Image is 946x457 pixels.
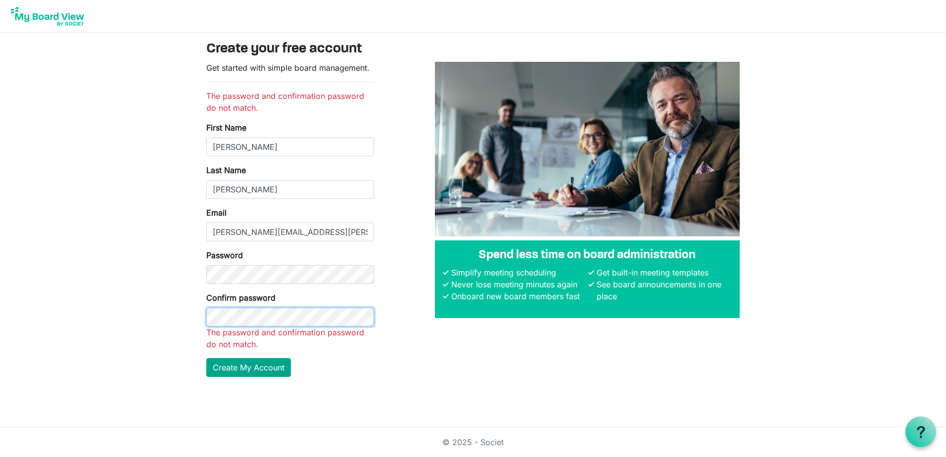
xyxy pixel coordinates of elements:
[435,62,740,236] img: A photograph of board members sitting at a table
[442,437,504,447] a: © 2025 - Societ
[206,207,227,219] label: Email
[8,4,87,29] img: My Board View Logo
[206,41,740,58] h3: Create your free account
[206,358,291,377] button: Create My Account
[594,278,732,302] li: See board announcements in one place
[206,63,370,73] span: Get started with simple board management.
[449,278,586,290] li: Never lose meeting minutes again
[449,290,586,302] li: Onboard new board members fast
[449,267,586,278] li: Simplify meeting scheduling
[206,90,374,114] li: The password and confirmation password do not match.
[594,267,732,278] li: Get built-in meeting templates
[206,249,243,261] label: Password
[206,327,364,349] span: The password and confirmation password do not match.
[206,122,246,134] label: First Name
[206,164,246,176] label: Last Name
[206,292,276,304] label: Confirm password
[443,248,732,263] h4: Spend less time on board administration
